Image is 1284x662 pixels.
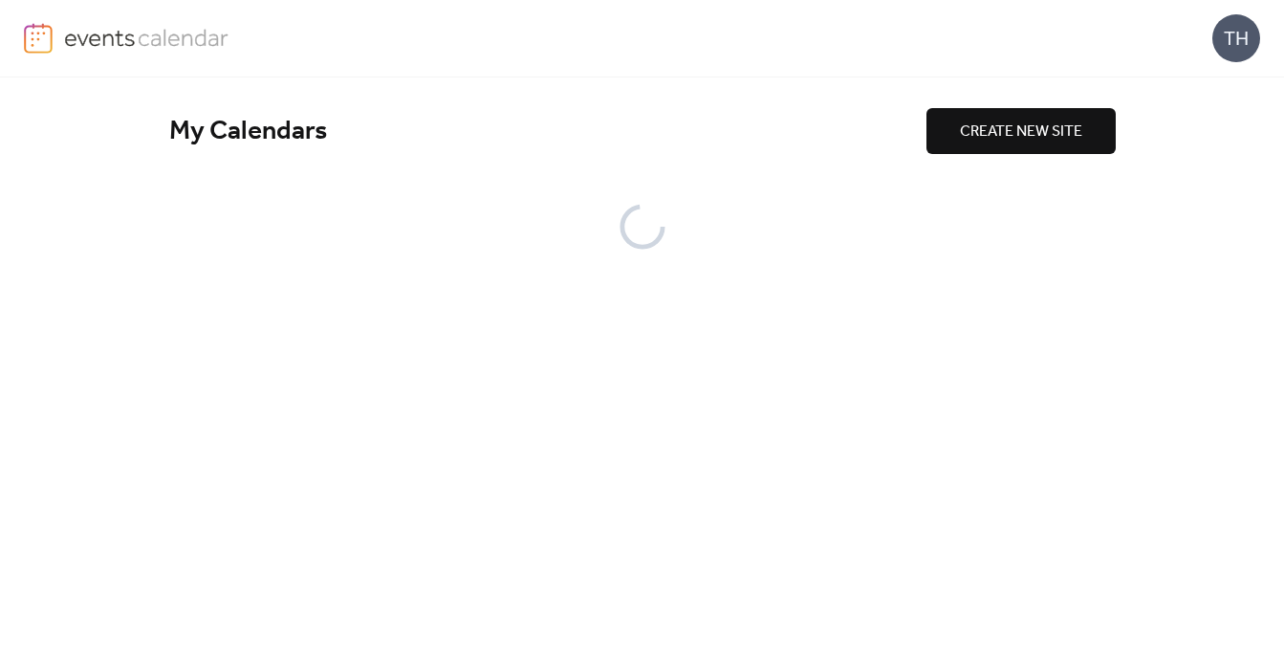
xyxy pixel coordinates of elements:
div: My Calendars [169,115,926,148]
div: TH [1212,14,1260,62]
button: CREATE NEW SITE [926,108,1116,154]
img: logo [24,23,53,54]
span: CREATE NEW SITE [960,121,1082,143]
img: logo-type [64,23,229,52]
